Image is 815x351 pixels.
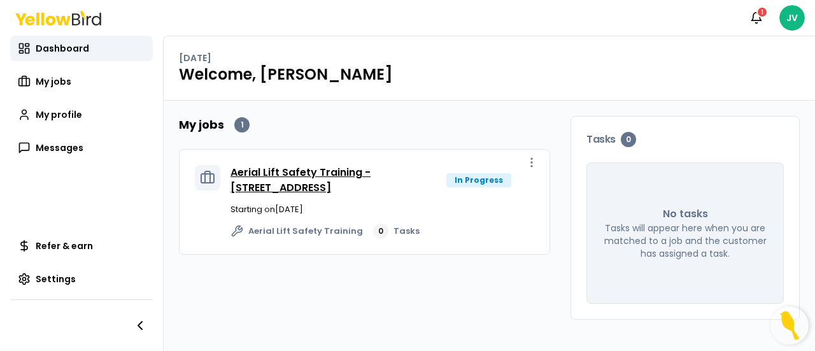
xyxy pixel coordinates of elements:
[779,5,805,31] span: JV
[663,206,708,222] p: No tasks
[36,240,93,252] span: Refer & earn
[10,266,153,292] a: Settings
[36,273,76,285] span: Settings
[756,6,768,18] div: 1
[179,52,211,64] p: [DATE]
[248,225,363,238] span: Aerial Lift Safety Training
[10,102,153,127] a: My profile
[744,5,769,31] button: 1
[179,64,800,85] h1: Welcome, [PERSON_NAME]
[10,233,153,259] a: Refer & earn
[373,224,388,239] div: 0
[10,69,153,94] a: My jobs
[446,173,511,187] div: In Progress
[770,306,809,345] button: Open Resource Center
[586,132,784,147] h3: Tasks
[36,75,71,88] span: My jobs
[10,135,153,161] a: Messages
[10,36,153,61] a: Dashboard
[234,117,250,133] div: 1
[230,203,534,216] p: Starting on [DATE]
[179,116,224,134] h2: My jobs
[373,224,420,239] a: 0Tasks
[602,222,768,260] p: Tasks will appear here when you are matched to a job and the customer has assigned a task.
[36,42,89,55] span: Dashboard
[36,108,82,121] span: My profile
[36,141,83,154] span: Messages
[230,165,371,195] a: Aerial Lift Safety Training - [STREET_ADDRESS]
[621,132,636,147] div: 0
